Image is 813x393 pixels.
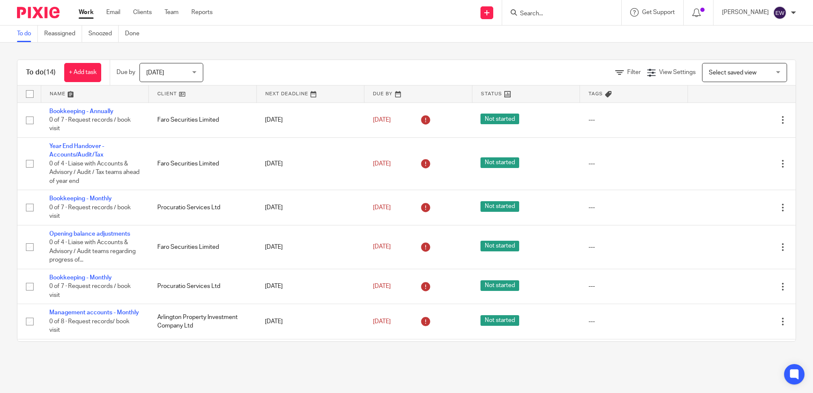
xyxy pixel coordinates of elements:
span: [DATE] [373,283,391,289]
a: Reassigned [44,26,82,42]
div: --- [588,282,679,290]
a: Bookkeeping - Monthly [49,275,112,281]
a: Work [79,8,94,17]
a: To do [17,26,38,42]
a: Reports [191,8,213,17]
span: Not started [480,315,519,326]
span: Not started [480,157,519,168]
span: [DATE] [373,161,391,167]
span: Select saved view [709,70,756,76]
a: Bookkeeping - Monthly [49,196,112,202]
span: Get Support [642,9,675,15]
span: 0 of 7 · Request records / book visit [49,205,131,219]
span: 0 of 7 · Request records / book visit [49,283,131,298]
td: Faro Securities Limited [149,225,257,269]
span: [DATE] [373,319,391,325]
div: --- [588,116,679,124]
td: Arlington Property Investment Company Ltd [149,304,257,339]
a: Bookkeeping - Annually [49,108,114,114]
span: [DATE] [373,244,391,250]
a: Clients [133,8,152,17]
div: --- [588,243,679,251]
img: Pixie [17,7,60,18]
td: Property City Investments Ltd [149,339,257,374]
td: [DATE] [256,269,364,304]
p: Due by [117,68,135,77]
a: Year End Handover - Accounts/Audit/Tax [49,143,104,158]
span: Not started [480,114,519,124]
a: Snoozed [88,26,119,42]
span: Not started [480,241,519,251]
span: Not started [480,201,519,212]
a: Done [125,26,146,42]
span: 0 of 4 · Liaise with Accounts & Advisory / Audit teams regarding progress of... [49,239,136,263]
span: 0 of 8 · Request records/ book visit [49,319,129,333]
td: [DATE] [256,304,364,339]
img: svg%3E [773,6,787,20]
a: Management accounts - Monthly [49,310,139,316]
span: 0 of 4 · Liaise with Accounts & Advisory / Audit / Tax teams ahead of year end [49,161,139,184]
td: [DATE] [256,103,364,137]
span: (14) [44,69,56,76]
h1: To do [26,68,56,77]
span: Tags [588,91,603,96]
div: --- [588,203,679,212]
td: Faro Securities Limited [149,103,257,137]
td: Procuratio Services Ltd [149,190,257,225]
div: --- [588,317,679,326]
span: [DATE] [373,205,391,211]
td: [DATE] [256,225,364,269]
span: [DATE] [146,70,164,76]
p: [PERSON_NAME] [722,8,769,17]
td: [DATE] [256,137,364,190]
span: View Settings [659,69,696,75]
td: [DATE] [256,339,364,374]
a: + Add task [64,63,101,82]
a: Team [165,8,179,17]
span: Not started [480,280,519,291]
td: Faro Securities Limited [149,137,257,190]
input: Search [519,10,596,18]
a: Email [106,8,120,17]
a: Opening balance adjustments [49,231,130,237]
td: [DATE] [256,190,364,225]
span: 0 of 7 · Request records / book visit [49,117,131,132]
span: [DATE] [373,117,391,123]
td: Procuratio Services Ltd [149,269,257,304]
span: Filter [627,69,641,75]
div: --- [588,159,679,168]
